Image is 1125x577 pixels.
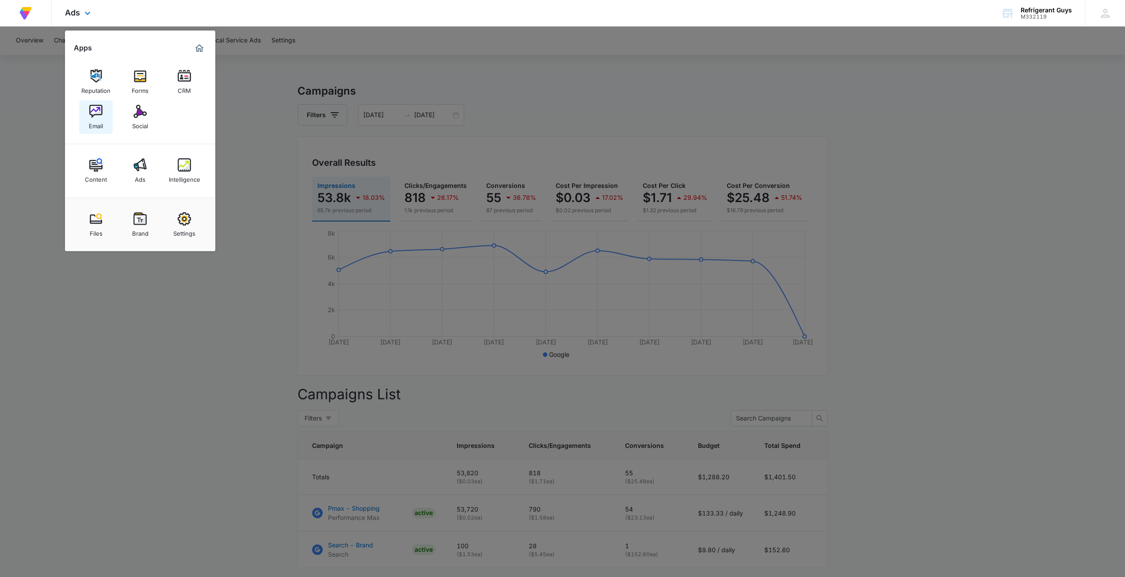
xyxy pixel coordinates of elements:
a: Social [123,100,157,134]
div: Forms [132,83,149,94]
a: Forms [123,65,157,99]
a: Intelligence [168,154,201,187]
div: CRM [178,83,191,94]
div: Email [89,118,103,130]
div: Content [85,172,107,183]
div: Brand [132,225,149,237]
a: Files [79,208,113,241]
div: Reputation [81,83,111,94]
span: Ads [65,8,80,17]
a: CRM [168,65,201,99]
a: Marketing 360® Dashboard [192,41,206,55]
div: Intelligence [169,172,200,183]
a: Settings [168,208,201,241]
a: Ads [123,154,157,187]
div: account name [1021,7,1072,14]
a: Reputation [79,65,113,99]
a: Brand [123,208,157,241]
div: account id [1021,14,1072,20]
a: Content [79,154,113,187]
div: Social [132,118,148,130]
h2: Apps [74,44,92,52]
div: Settings [173,225,195,237]
a: Email [79,100,113,134]
div: Ads [135,172,145,183]
div: Files [90,225,103,237]
img: Volusion [18,5,34,21]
